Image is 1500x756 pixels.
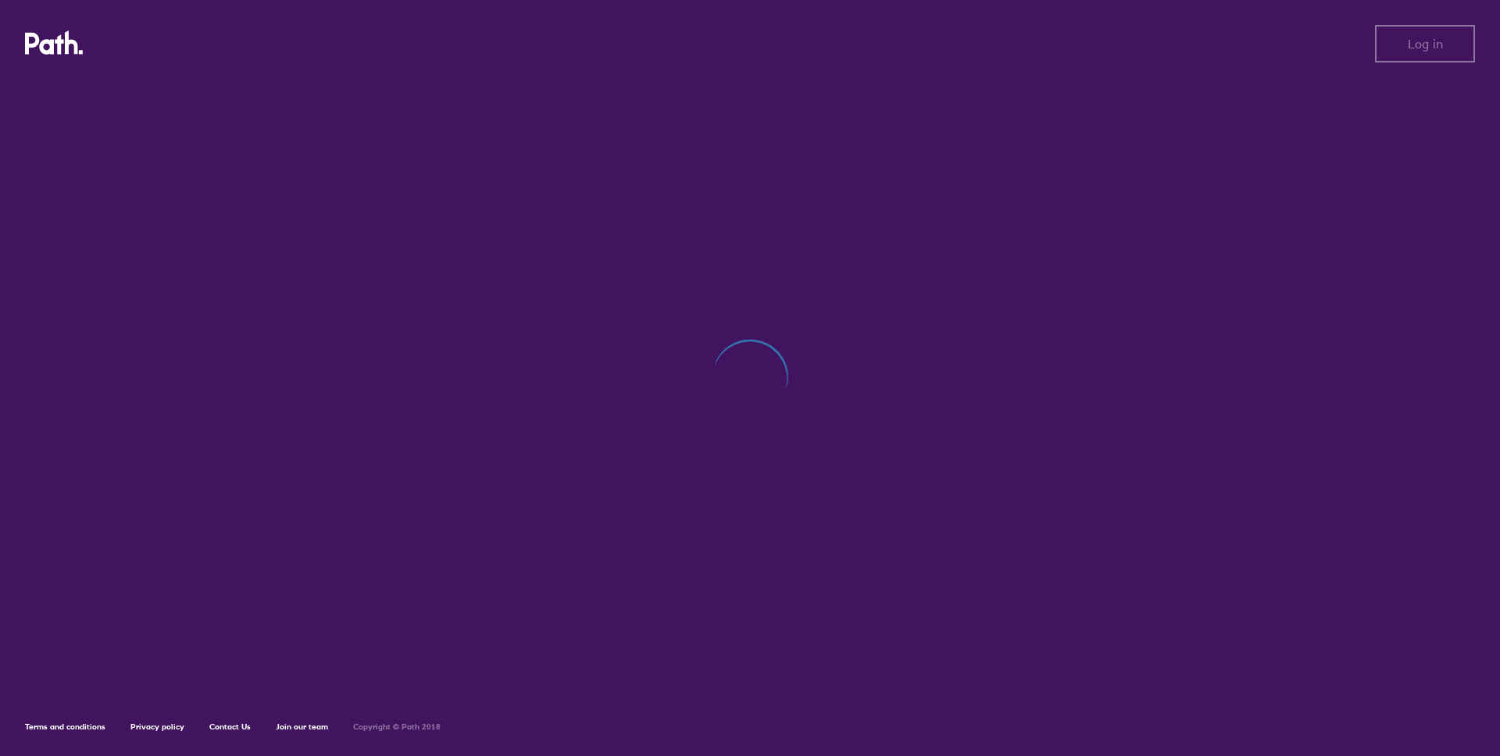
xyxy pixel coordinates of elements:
[276,722,328,732] a: Join our team
[1408,37,1443,51] span: Log in
[209,722,251,732] a: Contact Us
[25,722,105,732] a: Terms and conditions
[130,722,184,732] a: Privacy policy
[1375,25,1475,62] button: Log in
[353,722,441,732] h6: Copyright © Path 2018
